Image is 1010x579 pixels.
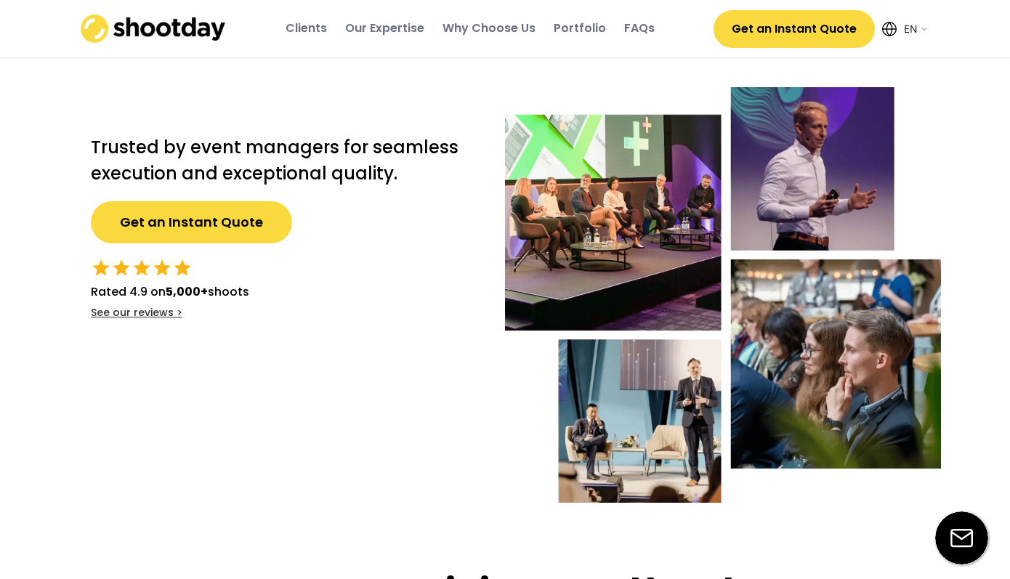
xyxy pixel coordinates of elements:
div: Our Expertise [345,20,424,36]
div: Rated 4.9 on shoots [91,283,249,301]
div: FAQs [624,20,655,36]
div: Why Choose Us [443,20,536,36]
img: shootday_logo.png [81,15,226,43]
button: star [172,258,193,278]
button: star [111,258,132,278]
h2: Trusted by event managers for seamless execution and exceptional quality. [91,134,476,187]
button: star [91,258,111,278]
img: Icon%20feather-globe%20%281%29.svg [882,22,897,36]
div: Portfolio [554,20,606,36]
img: Event-hero-intl%402x.webp [505,87,941,503]
button: Get an Instant Quote [91,201,292,243]
button: Get an Instant Quote [714,10,875,48]
div: See our reviews > [91,306,182,320]
div: Clients [286,20,327,36]
strong: 5,000+ [166,283,208,300]
button: star [152,258,172,278]
img: email-icon%20%281%29.svg [935,511,988,564]
button: star [132,258,152,278]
